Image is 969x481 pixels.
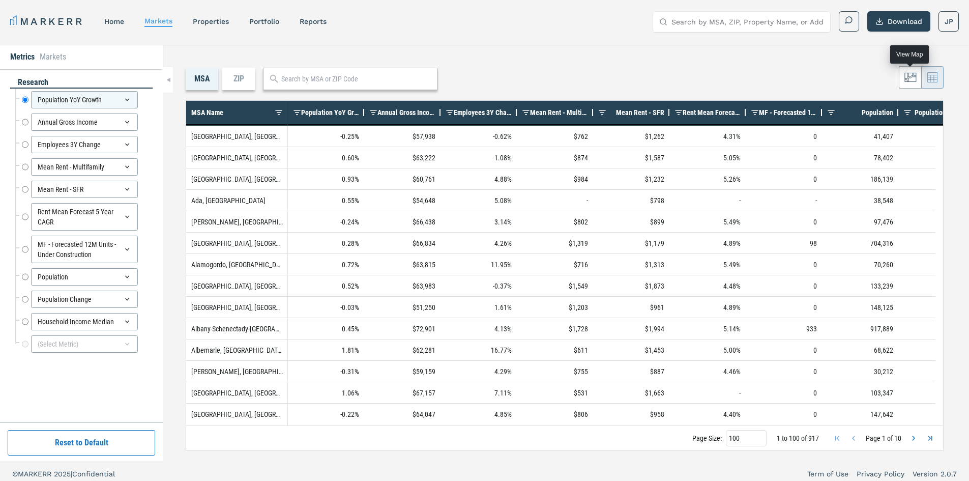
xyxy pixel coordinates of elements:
div: -0.25% [288,126,364,147]
span: Employees 3Y Change [454,108,512,117]
a: Version 2.0.7 [913,469,957,479]
div: 0 [746,382,822,403]
div: 16.77% [441,339,517,360]
span: Population [862,108,893,117]
div: 0 [746,297,822,318]
div: 0 [746,275,822,296]
div: Employees 3Y Change [31,136,138,153]
a: MARKERR [10,14,84,29]
div: MSA [186,68,218,90]
input: Search by MSA, ZIP, Property Name, or Address [671,12,824,32]
div: 186,139 [822,168,898,189]
div: 3.14% [441,211,517,232]
div: 148,125 [822,297,898,318]
div: 4.85% [441,404,517,425]
input: Search by MSA or ZIP Code [281,74,432,84]
div: 147,642 [822,404,898,425]
div: 133,239 [822,275,898,296]
div: $802 [517,211,593,232]
div: 5.14% [669,318,746,339]
div: Mean Rent - SFR [31,181,138,198]
div: [GEOGRAPHIC_DATA], [GEOGRAPHIC_DATA] [186,297,288,318]
span: Mean Rent - SFR [616,108,664,117]
div: $1,728 [517,318,593,339]
div: 4.26% [441,233,517,253]
div: 4.46% [669,361,746,382]
div: 4.31% [669,126,746,147]
a: Portfolio [249,17,279,25]
div: 11.95% [441,254,517,275]
div: 1.81% [288,339,364,360]
div: ZIP [222,68,255,90]
div: 97,476 [822,211,898,232]
div: -0.03% [288,297,364,318]
div: 5.05% [669,147,746,168]
div: -0.31% [288,361,364,382]
div: View Map [896,49,923,60]
div: 103,347 [822,382,898,403]
div: 0.55% [288,190,364,211]
div: First Page [833,434,841,442]
a: markets [144,17,172,25]
a: properties [193,17,229,25]
span: 917 [808,434,819,442]
div: 98 [746,233,822,253]
div: 4.13% [441,318,517,339]
div: -0.22% [288,404,364,425]
div: Household Income Median [31,313,138,330]
li: Markets [40,51,66,63]
div: [GEOGRAPHIC_DATA], [GEOGRAPHIC_DATA] [186,382,288,403]
div: [GEOGRAPHIC_DATA], [GEOGRAPHIC_DATA] [186,126,288,147]
div: 0 [746,126,822,147]
div: $63,983 [364,275,441,296]
div: $1,319 [517,233,593,253]
span: MSA Name [191,108,223,117]
div: $60,761 [364,168,441,189]
div: [GEOGRAPHIC_DATA], [GEOGRAPHIC_DATA] [186,233,288,253]
a: Term of Use [807,469,848,479]
span: Confidential [72,470,115,478]
div: Ada, [GEOGRAPHIC_DATA] [186,190,288,211]
span: 1 [882,434,886,442]
div: $1,203 [517,297,593,318]
div: $66,834 [364,233,441,253]
div: Previous Page [849,434,858,442]
div: - [669,190,746,211]
div: 4.89% [669,297,746,318]
div: $1,873 [593,275,669,296]
div: $806 [517,404,593,425]
div: $716 [517,254,593,275]
div: 4.40% [669,404,746,425]
div: Population YoY Growth [31,91,138,108]
div: 704,316 [822,233,898,253]
div: $1,262 [593,126,669,147]
div: $958 [593,404,669,425]
div: 0 [746,361,822,382]
span: 100 [789,434,800,442]
div: $611 [517,339,593,360]
div: [GEOGRAPHIC_DATA], [GEOGRAPHIC_DATA] [186,404,288,425]
div: 0 [746,404,822,425]
div: 0.60% [288,147,364,168]
button: Download [867,11,930,32]
div: 70,260 [822,254,898,275]
div: - [669,382,746,403]
div: 0.72% [288,254,364,275]
span: Mean Rent - Multifamily [530,108,588,117]
div: 4.29% [441,361,517,382]
div: 4.88% [441,168,517,189]
div: $531 [517,382,593,403]
div: $51,250 [364,297,441,318]
div: 0 [746,254,822,275]
div: 0.52% [288,275,364,296]
div: 4.89% [669,233,746,253]
div: 0 [746,211,822,232]
div: -0.24% [288,211,364,232]
div: Mean Rent - Multifamily [31,158,138,176]
div: 1.08% [441,147,517,168]
div: $1,549 [517,275,593,296]
div: $63,815 [364,254,441,275]
div: [GEOGRAPHIC_DATA], [GEOGRAPHIC_DATA] [186,147,288,168]
div: $57,938 [364,126,441,147]
span: Population YoY Growth [301,108,359,117]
